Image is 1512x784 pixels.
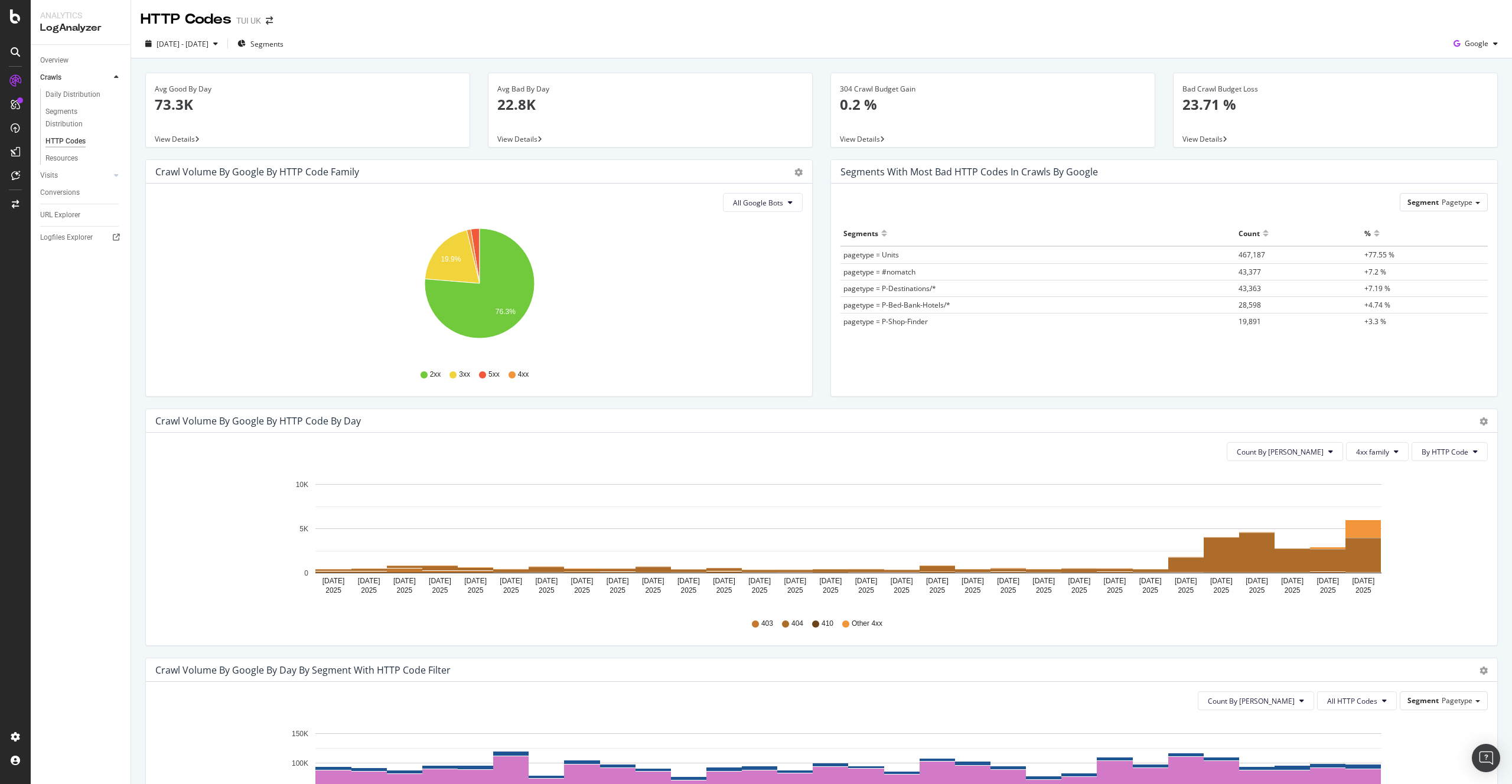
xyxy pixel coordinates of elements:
text: [DATE] [891,577,913,585]
span: Segment [1407,695,1439,705]
text: [DATE] [1139,577,1162,585]
text: 2025 [645,586,661,594]
span: +7.2 % [1364,267,1386,277]
div: Segments [843,224,878,243]
p: 23.71 % [1182,94,1488,115]
span: 19,891 [1239,316,1261,326]
text: 2025 [716,586,732,594]
text: [DATE] [393,577,416,585]
text: 2025 [503,586,519,594]
text: [DATE] [642,577,664,585]
text: 100K [292,759,308,767]
text: 2025 [1107,586,1123,594]
span: Pagetype [1442,197,1472,207]
text: 2025 [1036,586,1052,594]
div: Crawl Volume by google by Day by Segment with HTTP Code Filter [155,664,451,676]
span: 403 [761,619,773,629]
text: 150K [292,730,308,738]
text: 2025 [752,586,768,594]
text: 2025 [361,586,377,594]
div: Crawl Volume by google by HTTP Code by Day [155,415,361,427]
button: Segments [233,34,288,53]
div: LogAnalyzer [40,21,121,35]
span: Count By Day [1208,696,1295,706]
div: Avg Bad By Day [497,84,803,94]
text: 2025 [1071,586,1087,594]
text: 2025 [894,586,910,594]
text: [DATE] [464,577,487,585]
text: [DATE] [962,577,984,585]
div: arrow-right-arrow-left [266,17,273,25]
text: [DATE] [1068,577,1090,585]
text: [DATE] [926,577,949,585]
text: 2025 [325,586,341,594]
span: [DATE] - [DATE] [157,39,208,49]
text: [DATE] [322,577,345,585]
div: A chart. [155,471,1488,607]
div: gear [794,168,803,177]
text: [DATE] [677,577,700,585]
div: Avg Good By Day [155,84,461,94]
span: Google [1465,38,1488,48]
span: pagetype = P-Bed-Bank-Hotels/* [843,300,950,310]
text: [DATE] [500,577,522,585]
span: 4xx [518,370,529,380]
text: 2025 [1178,586,1194,594]
text: [DATE] [748,577,771,585]
div: HTTP Codes [141,9,232,30]
button: All Google Bots [723,193,803,212]
text: [DATE] [358,577,380,585]
span: pagetype = #nomatch [843,267,915,277]
text: [DATE] [1281,577,1304,585]
text: 10K [296,481,308,489]
text: 2025 [539,586,555,594]
div: gear [1480,667,1488,675]
div: 304 Crawl Budget Gain [840,84,1146,94]
div: Count [1239,224,1260,243]
text: 2025 [1142,586,1158,594]
span: 467,187 [1239,250,1265,260]
text: [DATE] [1210,577,1233,585]
div: % [1364,224,1371,243]
span: Count By Day [1237,447,1324,457]
div: Daily Distribution [45,89,100,101]
text: 2025 [1320,586,1336,594]
text: 2025 [858,586,874,594]
text: 76.3% [496,308,516,316]
text: [DATE] [1032,577,1055,585]
text: 2025 [965,586,981,594]
a: HTTP Codes [45,135,122,148]
span: 4xx family [1356,447,1389,457]
button: By HTTP Code [1412,442,1488,461]
p: 0.2 % [840,94,1146,115]
text: [DATE] [997,577,1019,585]
span: +4.74 % [1364,300,1390,310]
span: pagetype = P-Shop-Finder [843,316,928,326]
text: [DATE] [784,577,806,585]
a: Conversions [40,187,122,199]
text: [DATE] [1175,577,1197,585]
div: URL Explorer [40,209,80,221]
span: View Details [1182,134,1223,144]
a: Segments Distribution [45,106,122,130]
text: 2025 [1355,586,1371,594]
div: TUI UK [236,15,261,27]
p: 22.8K [497,94,803,115]
button: Count By [PERSON_NAME] [1227,442,1343,461]
div: gear [1480,417,1488,426]
text: [DATE] [1246,577,1268,585]
svg: A chart. [155,221,803,358]
text: 2025 [929,586,945,594]
text: [DATE] [429,577,451,585]
span: pagetype = P-Destinations/* [843,283,936,293]
text: [DATE] [607,577,629,585]
text: 2025 [1214,586,1230,594]
div: Analytics [40,9,121,21]
div: Segments with most bad HTTP codes in Crawls by google [840,166,1098,178]
span: 43,377 [1239,267,1261,277]
span: By HTTP Code [1422,447,1468,457]
span: +3.3 % [1364,316,1386,326]
a: Overview [40,54,122,67]
div: Segments Distribution [45,106,111,130]
button: Count By [PERSON_NAME] [1198,691,1314,710]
